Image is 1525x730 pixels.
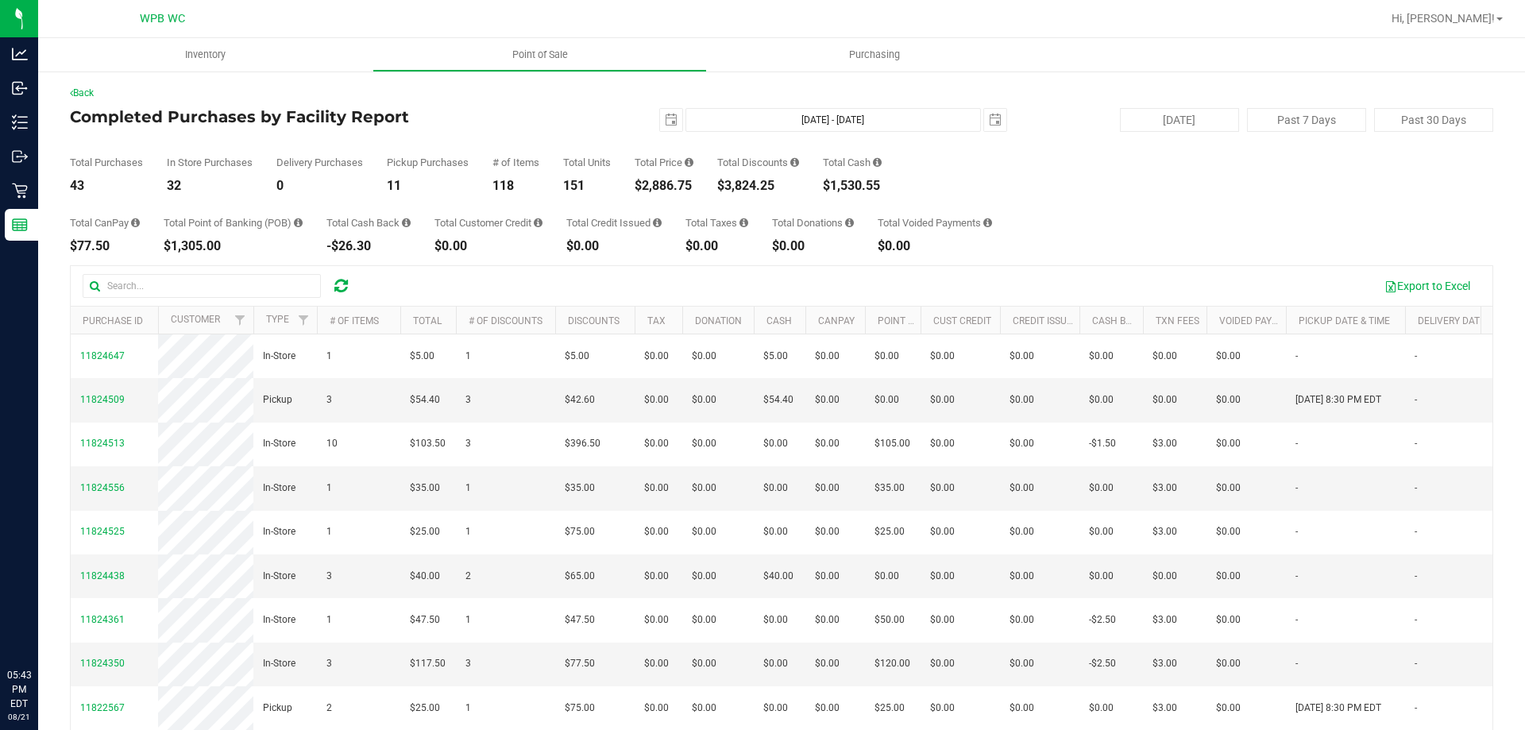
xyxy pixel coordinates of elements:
span: $0.00 [763,701,788,716]
a: Point of Banking (POB) [878,315,990,326]
span: $0.00 [763,612,788,628]
div: $1,530.55 [823,180,882,192]
span: $0.00 [930,612,955,628]
span: $0.00 [1216,481,1241,496]
span: $25.00 [410,701,440,716]
a: Back [70,87,94,98]
span: $0.00 [930,436,955,451]
span: $0.00 [1010,569,1034,584]
span: $0.00 [1152,392,1177,407]
span: $3.00 [1152,481,1177,496]
span: $0.00 [815,392,840,407]
span: 1 [465,481,471,496]
div: In Store Purchases [167,157,253,168]
span: Hi, [PERSON_NAME]! [1392,12,1495,25]
span: In-Store [263,481,295,496]
div: Total Taxes [685,218,748,228]
a: Tax [647,315,666,326]
p: 05:43 PM EDT [7,668,31,711]
div: Total Credit Issued [566,218,662,228]
span: $0.00 [815,656,840,671]
span: $0.00 [815,569,840,584]
span: 1 [326,524,332,539]
span: 11824513 [80,438,125,449]
span: $0.00 [692,612,716,628]
span: $5.00 [763,349,788,364]
span: $3.00 [1152,436,1177,451]
span: $120.00 [874,656,910,671]
span: $0.00 [1216,656,1241,671]
iframe: Resource center [16,603,64,651]
span: $65.00 [565,569,595,584]
span: $0.00 [692,349,716,364]
span: $0.00 [815,481,840,496]
span: $0.00 [1152,569,1177,584]
i: Sum of the successful, non-voided point-of-banking payment transactions, both via payment termina... [294,218,303,228]
a: Total [413,315,442,326]
span: $47.50 [565,612,595,628]
div: 11 [387,180,469,192]
span: - [1295,349,1298,364]
span: $0.00 [815,524,840,539]
span: $0.00 [930,392,955,407]
div: Total Cash [823,157,882,168]
span: - [1415,569,1417,584]
div: $2,886.75 [635,180,693,192]
span: 11824647 [80,350,125,361]
i: Sum of the total prices of all purchases in the date range. [685,157,693,168]
a: Purchase ID [83,315,143,326]
span: $0.00 [930,656,955,671]
span: 1 [326,612,332,628]
i: Sum of all round-up-to-next-dollar total price adjustments for all purchases in the date range. [845,218,854,228]
span: $0.00 [874,392,899,407]
div: 32 [167,180,253,192]
span: $47.50 [410,612,440,628]
span: 3 [465,392,471,407]
span: -$2.50 [1089,612,1116,628]
a: Voided Payment [1219,315,1298,326]
span: $0.00 [644,524,669,539]
div: 118 [492,180,539,192]
span: $0.00 [763,481,788,496]
span: WPB WC [140,12,185,25]
span: - [1295,524,1298,539]
span: 1 [465,349,471,364]
i: Sum of the successful, non-voided CanPay payment transactions for all purchases in the date range. [131,218,140,228]
span: 1 [465,701,471,716]
i: Sum of the cash-back amounts from rounded-up electronic payments for all purchases in the date ra... [402,218,411,228]
div: # of Items [492,157,539,168]
div: Total Customer Credit [434,218,542,228]
div: 151 [563,180,611,192]
span: $0.00 [644,701,669,716]
span: $0.00 [1216,569,1241,584]
span: $42.60 [565,392,595,407]
a: Point of Sale [373,38,707,71]
span: $0.00 [692,481,716,496]
span: In-Store [263,436,295,451]
span: $0.00 [644,436,669,451]
span: - [1295,436,1298,451]
span: $0.00 [815,349,840,364]
span: - [1415,701,1417,716]
span: $0.00 [1216,612,1241,628]
div: $0.00 [772,240,854,253]
span: $0.00 [692,392,716,407]
span: $3.00 [1152,524,1177,539]
inline-svg: Outbound [12,149,28,164]
span: - [1295,656,1298,671]
span: $0.00 [692,656,716,671]
span: 3 [326,656,332,671]
span: In-Store [263,612,295,628]
span: In-Store [263,524,295,539]
inline-svg: Reports [12,217,28,233]
span: 2 [465,569,471,584]
div: $0.00 [566,240,662,253]
div: Total Cash Back [326,218,411,228]
span: $0.00 [815,436,840,451]
div: -$26.30 [326,240,411,253]
span: -$1.50 [1089,436,1116,451]
span: $35.00 [410,481,440,496]
span: $0.00 [930,701,955,716]
div: Total Point of Banking (POB) [164,218,303,228]
div: $0.00 [878,240,992,253]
